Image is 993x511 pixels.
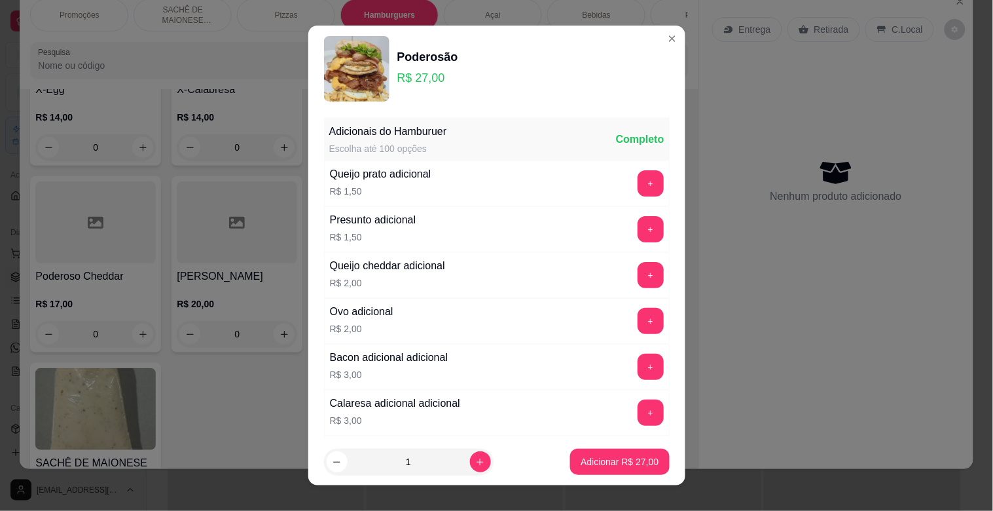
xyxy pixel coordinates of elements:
[397,69,458,87] p: R$ 27,00
[470,451,491,472] button: increase-product-quantity
[330,368,448,381] p: R$ 3,00
[330,185,431,198] p: R$ 1,50
[638,400,664,426] button: add
[324,36,389,102] img: product-image
[329,124,447,140] div: Adicionais do Hamburuer
[638,262,664,288] button: add
[662,28,683,49] button: Close
[638,354,664,380] button: add
[330,166,431,182] div: Queijo prato adicional
[330,414,460,427] p: R$ 3,00
[581,455,659,468] p: Adicionar R$ 27,00
[330,350,448,366] div: Bacon adicional adicional
[330,212,416,228] div: Presunto adicional
[570,449,669,475] button: Adicionar R$ 27,00
[330,258,445,274] div: Queijo cheddar adicional
[616,132,664,147] div: Completo
[330,396,460,411] div: Calaresa adicional adicional
[327,451,348,472] button: decrease-product-quantity
[397,48,458,66] div: Poderosão
[638,216,664,242] button: add
[330,276,445,290] p: R$ 2,00
[638,308,664,334] button: add
[330,322,393,335] p: R$ 2,00
[330,304,393,320] div: Ovo adicional
[638,170,664,197] button: add
[330,231,416,244] p: R$ 1,50
[329,142,447,155] div: Escolha até 100 opções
